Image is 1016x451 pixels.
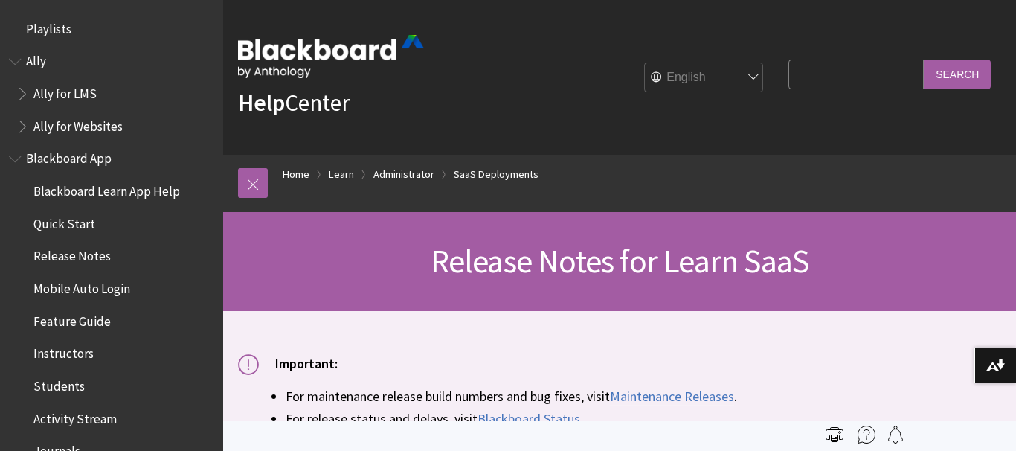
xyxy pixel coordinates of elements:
[373,165,434,184] a: Administrator
[9,49,214,139] nav: Book outline for Anthology Ally Help
[329,165,354,184] a: Learn
[275,355,338,372] span: Important:
[478,410,580,428] a: Blackboard Status
[33,211,95,231] span: Quick Start
[286,409,1001,429] li: For release status and delays, visit .
[33,374,85,394] span: Students
[33,244,111,264] span: Release Notes
[26,49,46,69] span: Ally
[9,16,214,42] nav: Book outline for Playlists
[33,81,97,101] span: Ally for LMS
[26,16,71,36] span: Playlists
[887,426,904,444] img: Follow this page
[33,114,123,134] span: Ally for Websites
[26,147,112,167] span: Blackboard App
[33,406,117,426] span: Activity Stream
[826,426,843,444] img: Print
[33,309,111,329] span: Feature Guide
[645,63,764,92] select: Site Language Selector
[431,240,809,281] span: Release Notes for Learn SaaS
[33,276,130,296] span: Mobile Auto Login
[610,388,734,406] a: Maintenance Releases
[283,165,309,184] a: Home
[286,386,1001,406] li: For maintenance release build numbers and bug fixes, visit .
[238,88,285,118] strong: Help
[33,342,94,362] span: Instructors
[454,165,538,184] a: SaaS Deployments
[238,88,350,118] a: HelpCenter
[924,60,991,89] input: Search
[858,426,875,444] img: More help
[33,179,180,199] span: Blackboard Learn App Help
[238,35,424,78] img: Blackboard by Anthology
